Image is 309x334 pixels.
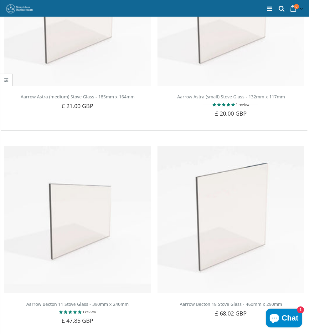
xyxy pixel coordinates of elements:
span: £ 20.00 GBP [215,110,247,117]
a: Aarrow Astra (medium) Stove Glass - 185mm x 164mm [21,94,135,100]
a: Aarrow Becton 18 Stove Glass - 460mm x 290mm [180,301,282,307]
inbox-online-store-chat: Shopify online store chat [264,309,304,329]
a: 0 [288,3,304,15]
span: 1 review [236,102,250,107]
span: 0 [294,4,299,9]
span: £ 68.02 GBP [215,310,247,317]
span: £ 47.85 GBP [62,317,94,324]
span: 5.00 stars [213,102,236,107]
span: 1 review [82,310,96,314]
img: Aarrow Becton 18 stove glass [157,146,304,293]
a: Menu [267,4,272,13]
span: £ 21.00 GBP [62,102,94,110]
img: Aarrow Becton 11 stove glass [4,146,151,293]
a: Aarrow Becton 11 Stove Glass - 390mm x 240mm [26,301,129,307]
span: 5.00 stars [59,310,82,314]
img: Stove Glass Replacement [6,4,34,14]
a: Aarrow Astra (small) Stove Glass - 132mm x 117mm [177,94,285,100]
